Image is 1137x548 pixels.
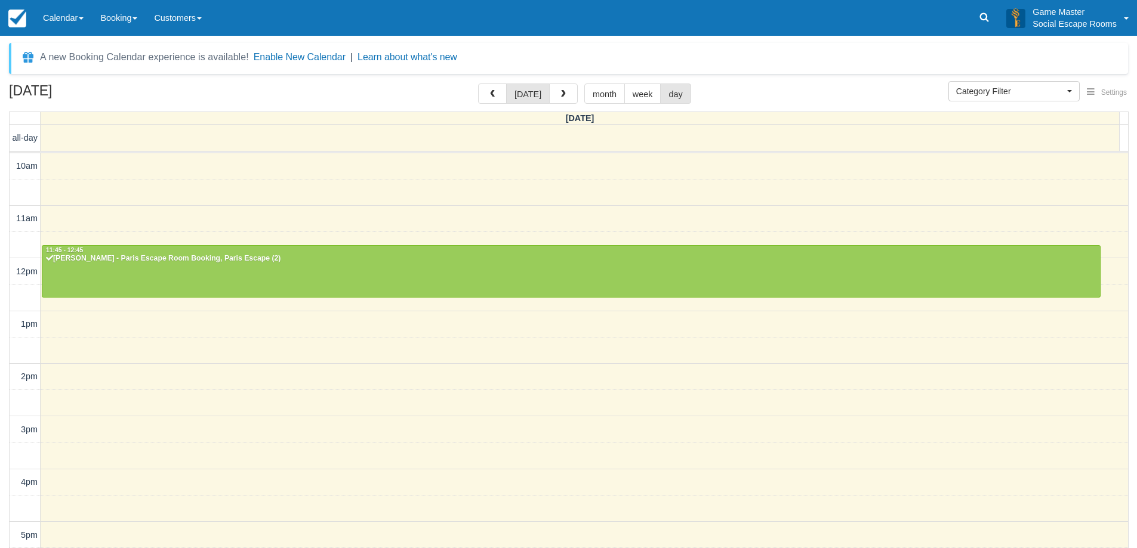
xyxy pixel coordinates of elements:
p: Social Escape Rooms [1033,18,1117,30]
span: | [350,52,353,62]
span: 12pm [16,267,38,276]
p: Game Master [1033,6,1117,18]
img: A3 [1006,8,1025,27]
div: A new Booking Calendar experience is available! [40,50,249,64]
a: Learn about what's new [358,52,457,62]
span: 11:45 - 12:45 [46,247,83,253]
span: 10am [16,161,38,171]
span: 2pm [21,371,38,381]
button: week [624,83,661,104]
span: Settings [1101,88,1127,97]
span: all-day [13,133,38,143]
span: 3pm [21,425,38,434]
span: 4pm [21,477,38,487]
div: [PERSON_NAME] - Paris Escape Room Booking, Paris Escape (2) [45,254,1097,264]
button: [DATE] [506,83,550,104]
span: [DATE] [566,113,594,123]
a: 11:45 - 12:45[PERSON_NAME] - Paris Escape Room Booking, Paris Escape (2) [42,245,1101,298]
span: 1pm [21,319,38,329]
button: Settings [1080,84,1134,101]
span: 5pm [21,530,38,540]
span: Category Filter [956,85,1064,97]
span: 11am [16,213,38,223]
button: month [584,83,625,104]
h2: [DATE] [9,83,160,106]
img: checkfront-main-nav-mini-logo.png [8,10,26,27]
button: Category Filter [948,81,1080,101]
button: day [660,83,691,104]
button: Enable New Calendar [254,51,346,63]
